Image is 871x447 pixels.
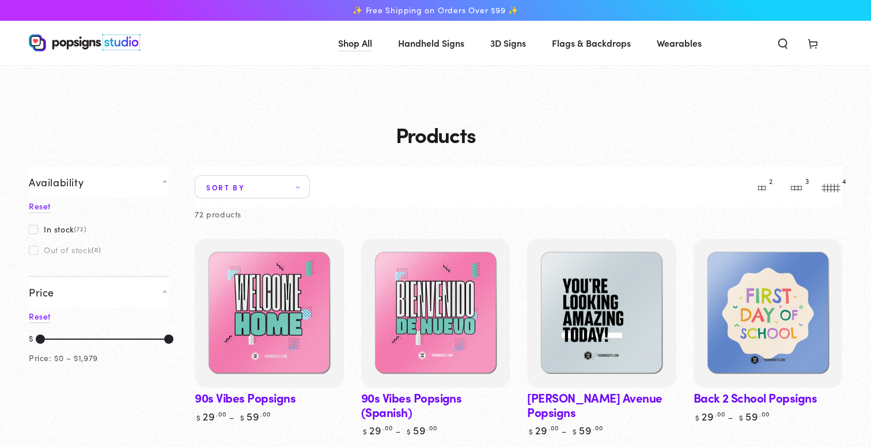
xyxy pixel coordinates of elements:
[29,175,84,189] span: Availability
[29,167,169,197] summary: Availability
[353,5,518,16] span: ✨ Free Shipping on Orders Over $99 ✨
[29,224,86,234] label: In stock
[490,35,526,51] span: 3D Signs
[482,28,535,58] a: 3D Signs
[398,35,464,51] span: Handheld Signs
[29,351,98,365] div: Price: $0 – $1,979
[694,239,842,388] a: Back 2 School PopsignsBack 2 School Popsigns
[768,30,798,55] summary: Search our site
[785,175,808,198] button: 3
[527,239,676,388] a: Ambrose Avenue PopsignsAmbrose Avenue Popsigns
[361,239,510,388] a: 90s Vibes Popsigns (Spanish)90s Vibes Popsigns (Spanish)
[29,310,51,323] a: Reset
[29,123,842,146] h1: Products
[543,28,639,58] a: Flags & Backdrops
[29,286,54,299] span: Price
[29,331,33,347] div: $
[195,175,310,198] summary: Sort by
[657,35,702,51] span: Wearables
[29,276,169,307] summary: Price
[552,35,631,51] span: Flags & Backdrops
[389,28,473,58] a: Handheld Signs
[29,200,51,213] a: Reset
[195,207,241,221] p: 72 products
[750,175,773,198] button: 2
[74,226,86,232] span: (72)
[29,34,141,51] img: Popsigns Studio
[648,28,710,58] a: Wearables
[338,35,372,51] span: Shop All
[92,246,101,253] span: (0)
[29,245,101,254] label: Out of stock
[195,239,343,388] a: 90s Vibes Popsigns90s Vibes Popsigns
[330,28,381,58] a: Shop All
